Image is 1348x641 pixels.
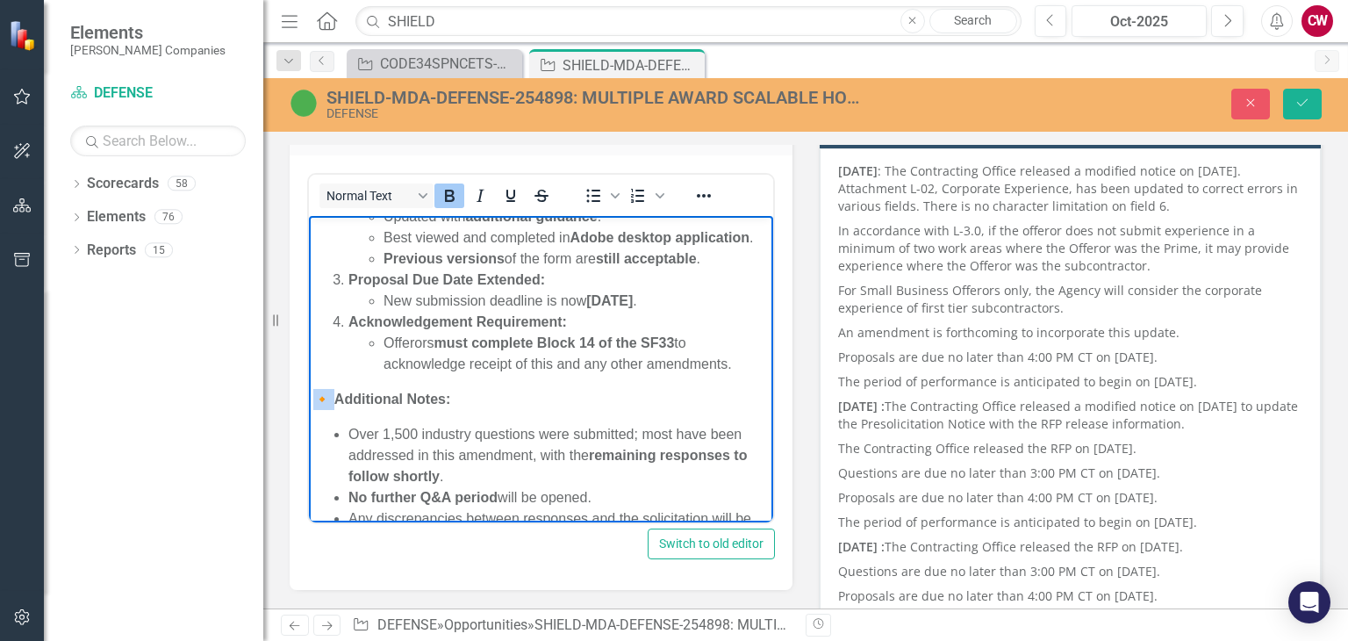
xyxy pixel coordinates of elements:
[838,162,1302,219] p: : The Contracting Office released a modified notice on [DATE]. Attachment L-02, Corporate Experie...
[838,162,878,179] strong: [DATE]
[87,174,159,194] a: Scorecards
[380,53,518,75] div: CODE34SPNCETS-NAVSEA-245700: CODE 34 SERVICES PROCUREMENT NUWCDIVNPT COMMUNICATIONS ENGINEERING T...
[838,538,885,555] strong: [DATE] :
[39,98,258,113] strong: Acknowledgement Requirement:
[125,119,366,134] strong: must complete Block 14 of the SF33
[39,208,460,271] li: Over 1,500 industry questions were submitted; most have been addressed in this amendment, with the .
[838,584,1302,609] p: Proposals are due no later than 4:00 PM CT on [DATE].
[75,117,460,159] li: Offerors to acknowledge receipt of this and any other amendments.
[838,461,1302,486] p: Questions are due no later than 3:00 PM CT on [DATE].
[39,292,460,335] li: Any discrepancies between responses and the solicitation will be resolved in favor of the .
[527,184,556,208] button: Strikethrough
[838,278,1302,320] p: For Small Business Offerors only, the Agency will consider the corporate experience of first tier...
[355,6,1021,37] input: Search ClearPoint...
[352,616,792,636] div: » »
[351,53,518,75] a: CODE34SPNCETS-NAVSEA-245700: CODE 34 SERVICES PROCUREMENT NUWCDIVNPT COMMUNICATIONS ENGINEERING T...
[838,320,1302,345] p: An amendment is forthcoming to incorporate this update.
[838,436,1302,461] p: The Contracting Office released the RFP on [DATE].
[87,207,146,227] a: Elements
[39,274,189,289] strong: No further Q&A period
[648,529,775,559] button: Switch to old editor
[145,242,173,257] div: 15
[70,83,246,104] a: DEFENSE
[154,210,183,225] div: 76
[4,176,141,191] strong: 🔸 Additional Notes:
[75,35,196,50] strong: Previous versions
[563,54,700,76] div: SHIELD-MDA-DEFENSE-254898: MULTIPLE AWARD SCALABLE HOMELAND INNOVATIVE ENTERPRISE LAYERED DEFENSE...
[309,216,773,522] iframe: Rich Text Area
[838,486,1302,510] p: Proposals are due no later than 4:00 PM CT on [DATE].
[39,56,236,71] strong: Proposal Due Date Extended:
[377,616,437,633] a: DEFENSE
[434,184,464,208] button: Bold
[623,184,667,208] div: Numbered list
[496,184,526,208] button: Underline
[1301,5,1333,37] button: CW
[444,616,527,633] a: Opportunities
[1078,11,1201,32] div: Oct-2025
[326,107,861,120] div: DEFENSE
[1072,5,1207,37] button: Oct-2025
[75,75,460,96] li: New submission deadline is now .
[9,19,39,50] img: ClearPoint Strategy
[39,271,460,292] li: will be opened.
[326,88,861,107] div: SHIELD-MDA-DEFENSE-254898: MULTIPLE AWARD SCALABLE HOMELAND INNOVATIVE ENTERPRISE LAYERED DEFENSE...
[287,35,388,50] strong: still acceptable
[838,370,1302,394] p: The period of performance is anticipated to begin on [DATE].
[838,398,885,414] strong: [DATE] :
[168,176,196,191] div: 58
[70,22,226,43] span: Elements
[578,184,622,208] div: Bullet list
[70,43,226,57] small: [PERSON_NAME] Companies
[838,535,1302,559] p: The Contracting Office released the RFP on [DATE].
[277,77,324,92] strong: [DATE]
[290,89,318,117] img: Active
[75,32,460,54] li: of the form are .
[838,345,1302,370] p: Proposals are due no later than 4:00 PM CT on [DATE].
[75,11,460,32] li: Best viewed and completed in .
[319,184,434,208] button: Block Normal Text
[929,9,1017,33] a: Search
[70,126,246,156] input: Search Below...
[1288,581,1330,623] div: Open Intercom Messenger
[326,189,412,203] span: Normal Text
[838,559,1302,584] p: Questions are due no later than 3:00 PM CT on [DATE].
[465,184,495,208] button: Italic
[838,219,1302,278] p: In accordance with L-3.0, if the offeror does not submit experience in a minimum of two work area...
[838,510,1302,535] p: The period of performance is anticipated to begin on [DATE].
[262,14,441,29] strong: Adobe desktop application
[87,241,136,261] a: Reports
[838,394,1302,436] p: The Contracting Office released a modified notice on [DATE] to update the Presolicitation Notice ...
[689,184,719,208] button: Reveal or hide additional toolbar items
